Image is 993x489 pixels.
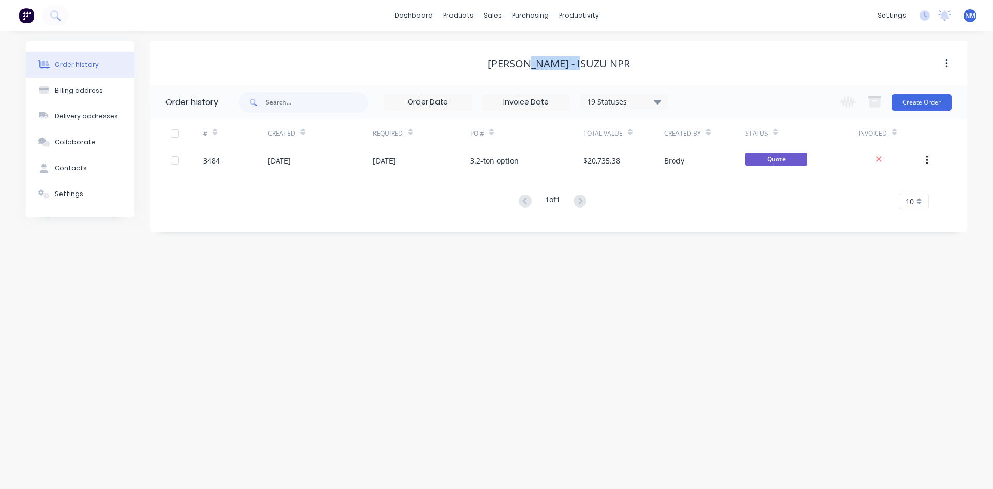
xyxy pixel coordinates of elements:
div: Order history [165,96,218,109]
input: Invoice Date [483,95,569,110]
div: Delivery addresses [55,112,118,121]
div: purchasing [507,8,554,23]
div: Required [373,119,470,147]
div: 3.2-ton option [470,155,519,166]
div: productivity [554,8,604,23]
span: 10 [906,196,914,207]
button: Delivery addresses [26,103,134,129]
div: PO # [470,129,484,138]
div: Required [373,129,403,138]
div: 3484 [203,155,220,166]
div: [DATE] [268,155,291,166]
span: NM [965,11,975,20]
div: Total Value [583,119,664,147]
div: 1 of 1 [545,194,560,209]
img: Factory [19,8,34,23]
button: Create Order [892,94,952,111]
button: Billing address [26,78,134,103]
button: Collaborate [26,129,134,155]
input: Search... [266,92,368,113]
div: Collaborate [55,138,96,147]
div: Order history [55,60,99,69]
div: $20,735.38 [583,155,620,166]
div: settings [872,8,911,23]
div: Created [268,129,295,138]
span: Quote [745,153,807,166]
div: Brody [664,155,684,166]
div: Contacts [55,164,87,173]
a: dashboard [389,8,438,23]
div: # [203,119,268,147]
button: Order history [26,52,134,78]
div: sales [478,8,507,23]
div: Created By [664,119,745,147]
div: Total Value [583,129,623,138]
div: Billing address [55,86,103,95]
div: Settings [55,189,83,199]
div: Created [268,119,373,147]
div: Invoiced [859,119,923,147]
div: products [438,8,478,23]
div: 19 Statuses [581,96,668,108]
div: Status [745,119,859,147]
div: Status [745,129,768,138]
div: Invoiced [859,129,887,138]
div: [DATE] [373,155,396,166]
div: [PERSON_NAME] - ISUZU NPR [488,57,630,70]
input: Order Date [384,95,471,110]
div: PO # [470,119,583,147]
div: # [203,129,207,138]
button: Settings [26,181,134,207]
button: Contacts [26,155,134,181]
div: Created By [664,129,701,138]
